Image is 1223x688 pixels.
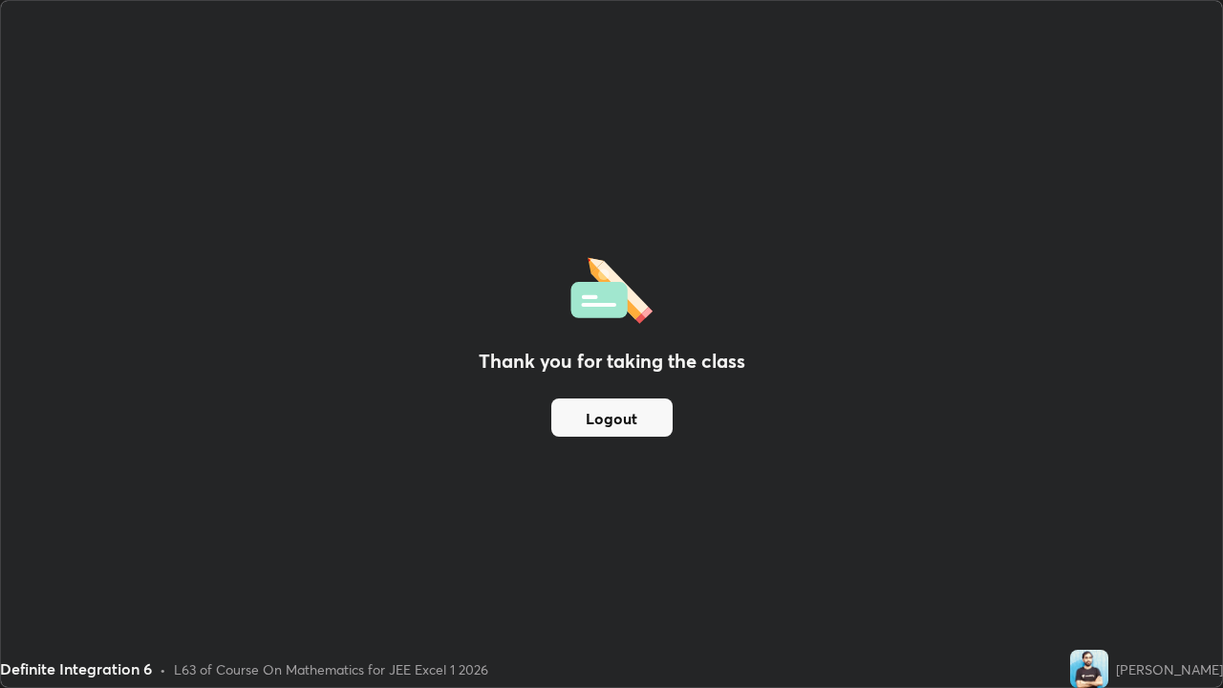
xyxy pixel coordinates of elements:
[174,659,488,679] div: L63 of Course On Mathematics for JEE Excel 1 2026
[1116,659,1223,679] div: [PERSON_NAME]
[551,398,673,437] button: Logout
[479,347,745,376] h2: Thank you for taking the class
[160,659,166,679] div: •
[570,251,653,324] img: offlineFeedback.1438e8b3.svg
[1070,650,1108,688] img: 41f1aa9c7ca44fd2ad61e2e528ab5424.jpg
